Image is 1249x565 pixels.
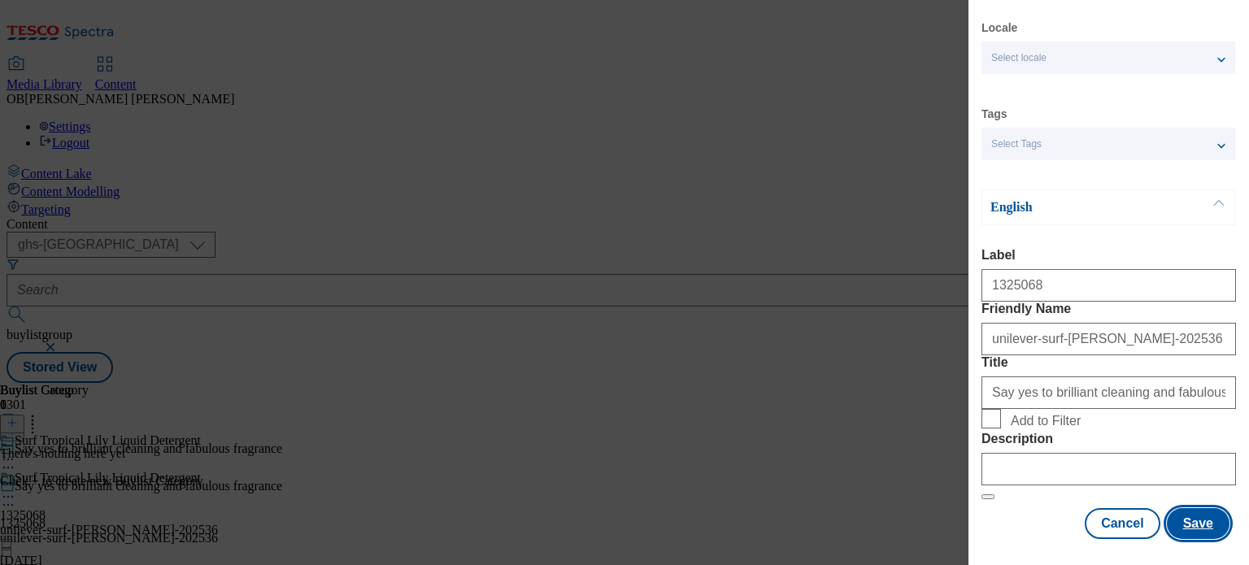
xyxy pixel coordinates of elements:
label: Friendly Name [981,302,1236,316]
label: Title [981,355,1236,370]
button: Save [1167,508,1229,539]
span: Select locale [991,52,1047,64]
input: Enter Label [981,269,1236,302]
label: Label [981,248,1236,263]
span: Select Tags [991,138,1042,150]
label: Tags [981,110,1007,119]
input: Enter Title [981,376,1236,409]
label: Description [981,432,1236,446]
button: Select Tags [981,128,1235,160]
input: Enter Friendly Name [981,323,1236,355]
button: Cancel [1085,508,1160,539]
label: Locale [981,24,1017,33]
p: English [990,199,1161,215]
input: Enter Description [981,453,1236,485]
button: Select locale [981,41,1235,74]
span: Add to Filter [1011,414,1081,428]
